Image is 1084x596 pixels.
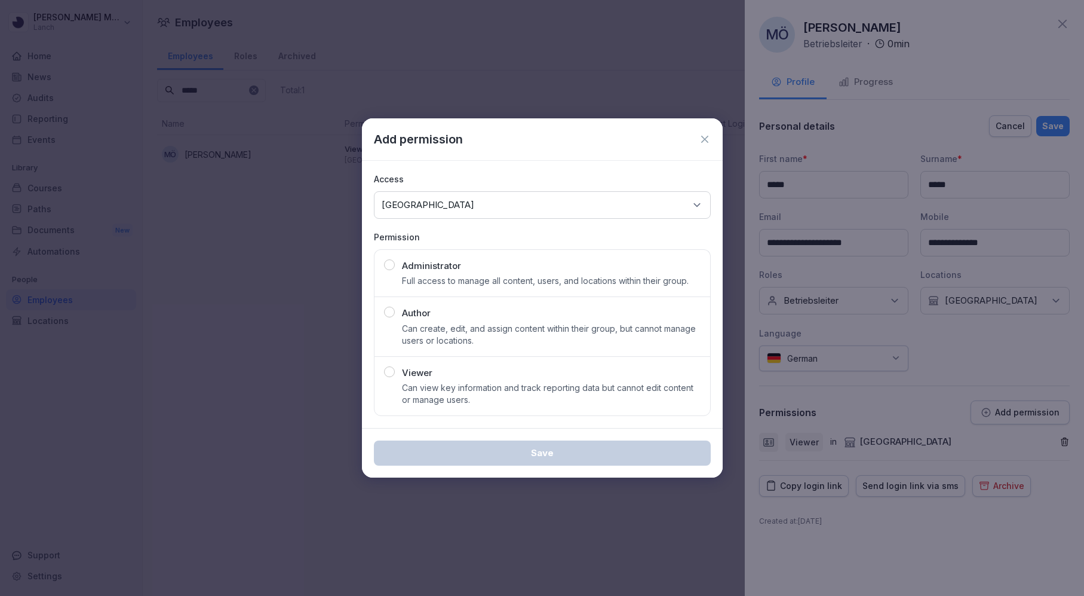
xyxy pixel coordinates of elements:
[374,130,463,148] p: Add permission
[402,275,689,287] p: Full access to manage all content, users, and locations within their group.
[402,307,431,320] p: Author
[374,231,711,243] p: Permission
[402,366,432,380] p: Viewer
[402,323,701,347] p: Can create, edit, and assign content within their group, but cannot manage users or locations.
[402,259,461,273] p: Administrator
[383,447,701,460] div: Save
[402,382,701,406] p: Can view key information and track reporting data but cannot edit content or manage users.
[382,199,474,211] p: [GEOGRAPHIC_DATA]
[374,441,711,466] button: Save
[374,173,711,185] p: Access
